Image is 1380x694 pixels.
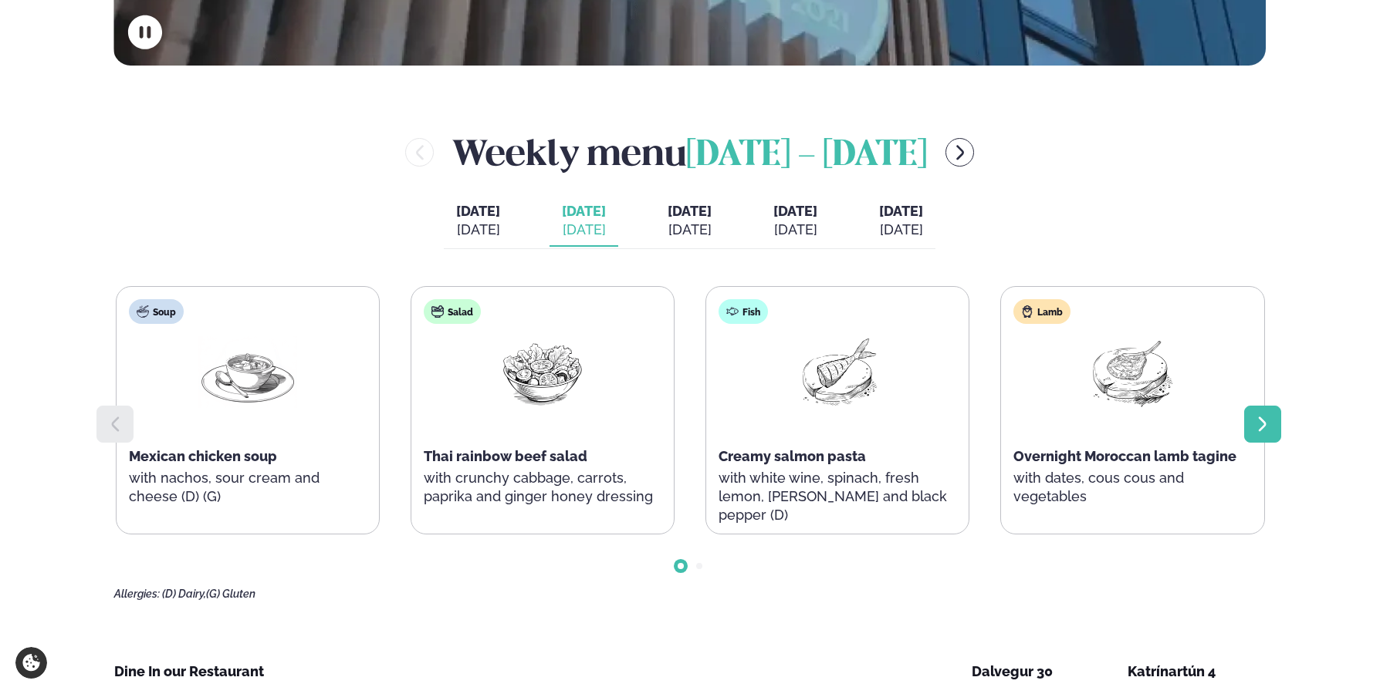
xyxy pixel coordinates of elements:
[1083,336,1182,408] img: Lamb-Meat.png
[668,203,712,219] span: [DATE]
[550,196,618,247] button: [DATE] [DATE]
[678,563,684,569] span: Go to slide 1
[1021,305,1033,318] img: Lamb.svg
[129,448,277,464] span: Mexican chicken soup
[773,221,817,239] div: [DATE]
[686,139,927,173] span: [DATE] - [DATE]
[1128,662,1266,681] div: Katrínartún 4
[424,299,481,324] div: Salad
[788,336,887,408] img: Fish.png
[1013,469,1251,506] p: with dates, cous cous and vegetables
[198,336,297,408] img: Soup.png
[452,127,927,177] h2: Weekly menu
[726,305,739,318] img: fish.svg
[206,588,255,600] span: (G) Gluten
[1013,299,1071,324] div: Lamb
[1013,448,1236,464] span: Overnight Moroccan lamb tagine
[879,221,923,239] div: [DATE]
[719,448,866,464] span: Creamy salmon pasta
[719,469,956,524] p: with white wine, spinach, fresh lemon, [PERSON_NAME] and black pepper (D)
[668,221,712,239] div: [DATE]
[655,196,724,247] button: [DATE] [DATE]
[114,663,264,679] span: Dine In our Restaurant
[424,448,587,464] span: Thai rainbow beef salad
[945,138,974,167] button: menu-btn-right
[879,203,923,219] span: [DATE]
[162,588,206,600] span: (D) Dairy,
[456,202,500,221] span: [DATE]
[456,221,500,239] div: [DATE]
[696,563,702,569] span: Go to slide 2
[493,336,592,408] img: Salad.png
[562,203,606,219] span: [DATE]
[761,196,830,247] button: [DATE] [DATE]
[562,221,606,239] div: [DATE]
[867,196,935,247] button: [DATE] [DATE]
[424,469,661,506] p: with crunchy cabbage, carrots, paprika and ginger honey dressing
[129,299,184,324] div: Soup
[431,305,444,318] img: salad.svg
[405,138,434,167] button: menu-btn-left
[137,305,149,318] img: soup.svg
[773,203,817,219] span: [DATE]
[129,469,367,506] p: with nachos, sour cream and cheese (D) (G)
[114,588,160,600] span: Allergies:
[15,647,47,679] a: Cookie settings
[719,299,768,324] div: Fish
[444,196,512,247] button: [DATE] [DATE]
[972,662,1110,681] div: Dalvegur 30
